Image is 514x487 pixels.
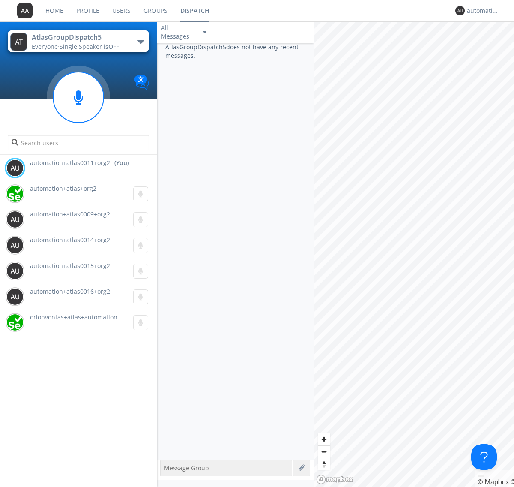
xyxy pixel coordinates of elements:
[6,211,24,228] img: 373638.png
[8,135,149,150] input: Search users
[30,184,96,192] span: automation+atlas+org2
[478,475,484,477] button: Toggle attribution
[6,288,24,305] img: 373638.png
[32,42,128,51] div: Everyone ·
[30,210,110,218] span: automation+atlas0009+org2
[6,237,24,254] img: 373638.png
[471,444,497,470] iframe: Toggle Customer Support
[318,445,330,458] button: Zoom out
[157,43,314,460] div: AtlasGroupDispatch5 does not have any recent messages.
[6,159,24,177] img: 373638.png
[114,159,129,167] div: (You)
[6,262,24,280] img: 373638.png
[467,6,499,15] div: automation+atlas0011+org2
[318,458,330,470] button: Reset bearing to north
[318,433,330,445] button: Zoom in
[134,75,149,90] img: Translation enabled
[316,475,354,484] a: Mapbox logo
[203,31,206,33] img: caret-down-sm.svg
[17,3,33,18] img: 373638.png
[108,42,119,51] span: OFF
[60,42,119,51] span: Single Speaker is
[30,262,110,270] span: automation+atlas0015+org2
[6,185,24,202] img: 416df68e558d44378204aed28a8ce244
[478,478,509,486] a: Mapbox
[30,236,110,244] span: automation+atlas0014+org2
[8,30,149,52] button: AtlasGroupDispatch5Everyone·Single Speaker isOFF
[32,33,128,42] div: AtlasGroupDispatch5
[30,287,110,295] span: automation+atlas0016+org2
[455,6,465,15] img: 373638.png
[6,314,24,331] img: 29d36aed6fa347d5a1537e7736e6aa13
[10,33,27,51] img: 373638.png
[318,458,330,470] span: Reset bearing to north
[30,313,134,321] span: orionvontas+atlas+automation+org2
[161,24,195,41] div: All Messages
[30,159,110,167] span: automation+atlas0011+org2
